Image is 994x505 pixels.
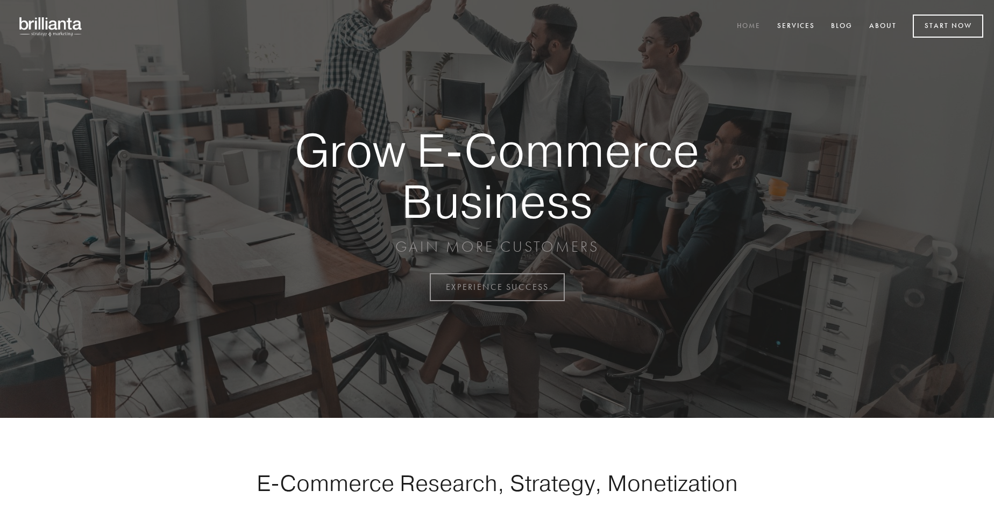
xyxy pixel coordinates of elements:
img: brillianta - research, strategy, marketing [11,11,91,42]
h1: E-Commerce Research, Strategy, Monetization [223,470,771,496]
a: Start Now [913,15,983,38]
a: Services [770,18,822,35]
p: GAIN MORE CUSTOMERS [257,237,737,257]
a: Blog [824,18,860,35]
a: Home [730,18,768,35]
strong: Grow E-Commerce Business [257,125,737,226]
a: EXPERIENCE SUCCESS [430,273,565,301]
a: About [862,18,904,35]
